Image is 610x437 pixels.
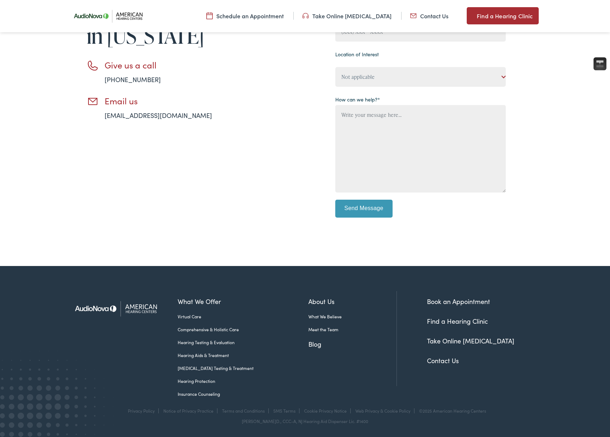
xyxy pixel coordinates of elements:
a: Take Online [MEDICAL_DATA] [427,336,514,345]
a: Web Privacy & Cookie Policy [355,408,410,414]
a: Privacy Policy [128,408,155,414]
h3: Email us [105,96,234,106]
a: What We Offer [178,296,308,306]
input: Send Message [335,200,393,218]
a: Cookie Privacy Notice [304,408,347,414]
h3: Give us a call [105,60,234,70]
img: utility icon [206,12,213,20]
a: Book an Appointment [427,297,490,306]
a: [PHONE_NUMBER] [105,75,161,84]
a: About Us [308,296,397,306]
a: [EMAIL_ADDRESS][DOMAIN_NAME] [105,111,212,120]
a: Hearing Protection [178,378,308,384]
label: Location of Interest [335,51,379,58]
a: Notice of Privacy Practice [163,408,213,414]
div: ©2025 American Hearing Centers [416,408,486,413]
a: SMS Terms [273,408,296,414]
a: Hearing Aids & Treatment [178,352,308,358]
img: utility icon [302,12,309,20]
img: utility icon [410,12,417,20]
a: Terms and Conditions [222,408,265,414]
img: utility icon [467,11,473,20]
a: [MEDICAL_DATA] Testing & Treatment [178,365,308,371]
a: Hearing Testing & Evaluation [178,339,308,346]
a: Virtual Care [178,313,308,320]
label: How can we help? [335,96,380,103]
a: Blog [308,339,397,349]
a: Meet the Team [308,326,397,333]
a: Schedule an Appointment [206,12,284,20]
a: Take Online [MEDICAL_DATA] [302,12,392,20]
img: American Hearing Centers [69,291,167,326]
a: Insurance Counseling [178,391,308,397]
a: Find a Hearing Clinic [427,317,488,326]
a: What We Believe [308,313,397,320]
a: Contact Us [410,12,448,20]
a: Comprehensive & Holistic Care [178,326,308,333]
a: Find a Hearing Clinic [467,7,538,24]
a: Contact Us [427,356,459,365]
div: [PERSON_NAME]D., CCC-A, NJ Hearing Aid Dispenser Lic. #1400 [69,419,542,424]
